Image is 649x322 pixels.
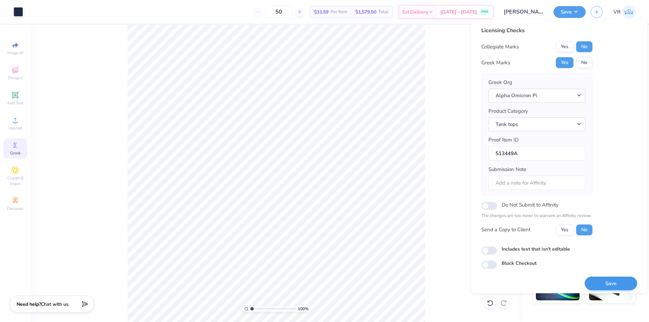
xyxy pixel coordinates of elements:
p: The changes are too minor to warrant an Affinity review. [481,213,592,219]
div: Collegiate Marks [481,43,519,51]
label: Do Not Submit to Affinity [502,200,559,209]
input: – – [266,6,292,18]
img: Vincent Roxas [622,5,635,19]
strong: Need help? [17,301,41,307]
span: Upload [8,125,22,131]
span: Clipart & logos [3,175,27,186]
span: $1,579.50 [355,8,376,16]
span: Decorate [7,206,23,211]
span: Total [378,8,389,16]
span: Add Text [7,100,23,106]
button: Tank tops [488,117,585,131]
span: Designs [8,75,23,81]
button: No [576,57,592,68]
span: Per Item [331,8,347,16]
span: 100 % [298,306,309,312]
div: Greek Marks [481,59,510,67]
label: Proof Item ID [488,136,519,144]
span: Greek [10,150,21,156]
button: Alpha Omicron Pi [488,89,585,103]
label: Greek Org [488,79,512,86]
span: Est. Delivery [402,8,428,16]
span: VR [613,8,621,16]
label: Includes text that isn't editable [502,245,570,253]
label: Block Checkout [502,260,537,267]
label: Submission Note [488,166,526,173]
button: Yes [556,41,573,52]
span: [DATE] - [DATE] [440,8,477,16]
button: No [576,41,592,52]
div: Send a Copy to Client [481,226,530,234]
button: Save [553,6,586,18]
button: Save [585,277,637,291]
div: Licensing Checks [481,26,592,35]
a: VR [613,5,635,19]
button: Yes [556,224,573,235]
input: Untitled Design [499,5,548,19]
input: Add a note for Affinity [488,176,585,190]
span: Image AI [7,50,23,56]
button: No [576,224,592,235]
label: Product Category [488,107,528,115]
span: Chat with us. [41,301,69,307]
span: $31.59 [314,8,329,16]
button: Yes [556,57,573,68]
span: FREE [481,9,488,14]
